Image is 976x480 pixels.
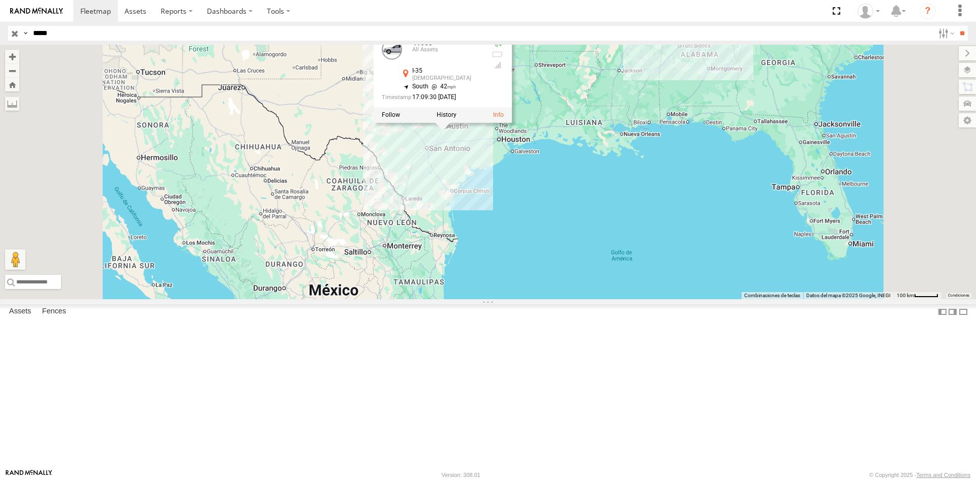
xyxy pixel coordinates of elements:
[412,83,429,90] span: South
[959,113,976,127] label: Map Settings
[6,470,52,480] a: Visit our Website
[492,50,504,58] div: No battery health information received from this device.
[937,304,948,319] label: Dock Summary Table to the Left
[4,305,36,319] label: Assets
[917,472,970,478] a: Terms and Conditions
[806,293,891,298] span: Datos del mapa ©2025 Google, INEGI
[492,61,504,69] div: Last Event GSM Signal Strength
[958,304,968,319] label: Hide Summary Table
[412,47,483,53] div: All Assets
[948,304,958,319] label: Dock Summary Table to the Right
[897,293,914,298] span: 100 km
[412,75,483,81] div: [DEMOGRAPHIC_DATA]
[869,472,970,478] div: © Copyright 2025 -
[492,39,504,47] div: Valid GPS Fix
[437,111,456,118] label: View Asset History
[5,97,19,111] label: Measure
[37,305,71,319] label: Fences
[744,292,800,299] button: Combinaciones de teclas
[5,78,19,91] button: Zoom Home
[21,26,29,41] label: Search Query
[894,292,941,299] button: Escala del mapa: 100 km por 44 píxeles
[948,294,969,298] a: Condiciones (se abre en una nueva pestaña)
[10,8,63,15] img: rand-logo.svg
[854,4,883,19] div: Andrea Morales
[412,68,483,74] div: I-35
[5,50,19,63] button: Zoom in
[5,249,25,270] button: Arrastra el hombrecito naranja al mapa para abrir Street View
[442,472,480,478] div: Version: 308.01
[382,39,402,59] a: View Asset Details
[5,63,19,78] button: Zoom out
[382,111,400,118] label: Realtime tracking of Asset
[429,83,456,90] span: 42
[920,3,936,19] i: ?
[934,26,956,41] label: Search Filter Options
[382,94,483,101] div: Date/time of location update
[493,111,504,118] a: View Asset Details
